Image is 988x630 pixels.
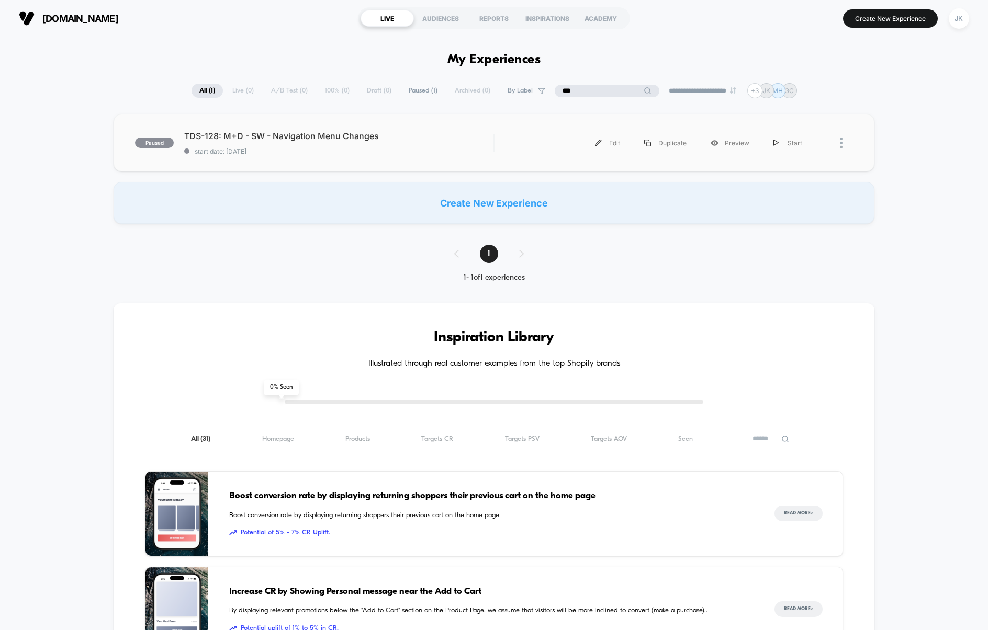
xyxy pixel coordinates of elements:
h4: Illustrated through real customer examples from the top Shopify brands [145,359,843,369]
img: Boost conversion rate by displaying returning shoppers their previous cart on the home page [145,472,208,556]
span: Seen [678,435,693,443]
span: Products [345,435,370,443]
h1: My Experiences [447,52,541,67]
span: Paused ( 1 ) [401,84,445,98]
img: end [730,87,736,94]
span: Targets PSV [505,435,540,443]
img: menu [595,140,602,146]
span: By displaying relevant promotions below the "Add to Cart" section on the Product Page, we assume ... [229,605,754,616]
img: menu [773,140,779,146]
span: Targets AOV [591,435,627,443]
div: Duplicate [632,131,699,155]
span: Increase CR by Showing Personal message near the Add to Cart [229,585,754,599]
span: [DOMAIN_NAME] [42,13,118,24]
div: Create New Experience [114,182,874,224]
span: 1 [480,245,498,263]
img: close [840,138,843,148]
div: REPORTS [467,10,521,27]
h3: Inspiration Library [145,329,843,346]
span: Homepage [262,435,294,443]
span: By Label [508,87,533,95]
button: Create New Experience [843,9,938,28]
p: MH [772,87,783,95]
button: Read More> [774,601,823,617]
div: 1 - 1 of 1 experiences [444,273,545,282]
span: All [191,435,210,443]
button: Read More> [774,506,823,521]
span: Boost conversion rate by displaying returning shoppers their previous cart on the home page [229,510,754,521]
span: paused [135,138,174,148]
span: Targets CR [421,435,453,443]
div: Edit [583,131,632,155]
span: All ( 1 ) [192,84,223,98]
div: INSPIRATIONS [521,10,574,27]
p: GC [784,87,794,95]
button: JK [946,8,972,29]
span: Boost conversion rate by displaying returning shoppers their previous cart on the home page [229,489,754,503]
div: Start [761,131,814,155]
div: LIVE [361,10,414,27]
span: start date: [DATE] [184,147,493,155]
img: menu [644,140,651,146]
div: JK [949,8,969,29]
div: AUDIENCES [414,10,467,27]
button: [DOMAIN_NAME] [16,10,121,27]
div: + 3 [747,83,762,98]
div: Preview [699,131,761,155]
span: 0 % Seen [264,380,299,395]
span: Potential of 5% - 7% CR Uplift. [229,528,754,538]
span: ( 31 ) [200,436,210,442]
img: Visually logo [19,10,35,26]
span: TDS-128: M+D - SW - Navigation Menu Changes [184,131,493,141]
p: JK [762,87,770,95]
div: ACADEMY [574,10,627,27]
